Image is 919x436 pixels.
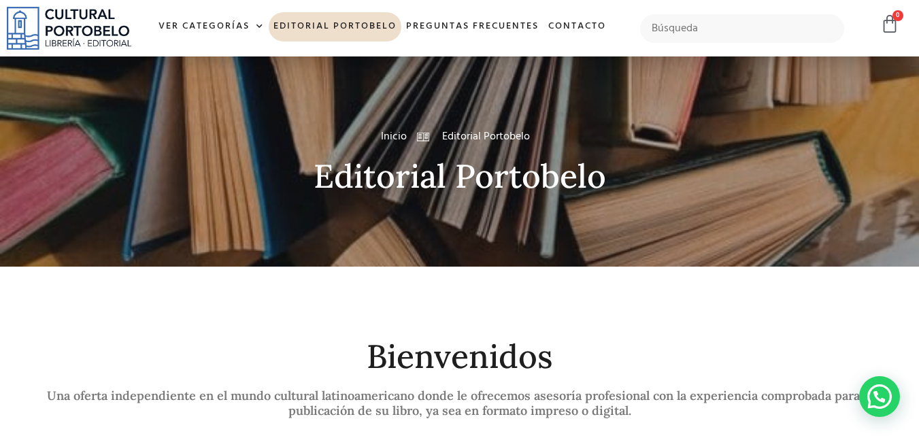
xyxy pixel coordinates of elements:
div: Contactar por WhatsApp [859,376,900,417]
h2: Una oferta independiente en el mundo cultural latinoamericano donde le ofrecemos asesoría profesi... [31,388,888,418]
a: Editorial Portobelo [269,12,401,41]
a: Inicio [381,129,407,145]
a: Contacto [544,12,611,41]
a: Preguntas frecuentes [401,12,544,41]
h2: Editorial Portobelo [31,158,888,195]
span: 0 [892,10,903,21]
h2: Bienvenidos [31,339,888,375]
a: 0 [880,14,899,34]
input: Búsqueda [640,14,845,43]
span: Editorial Portobelo [439,129,530,145]
a: Ver Categorías [154,12,269,41]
